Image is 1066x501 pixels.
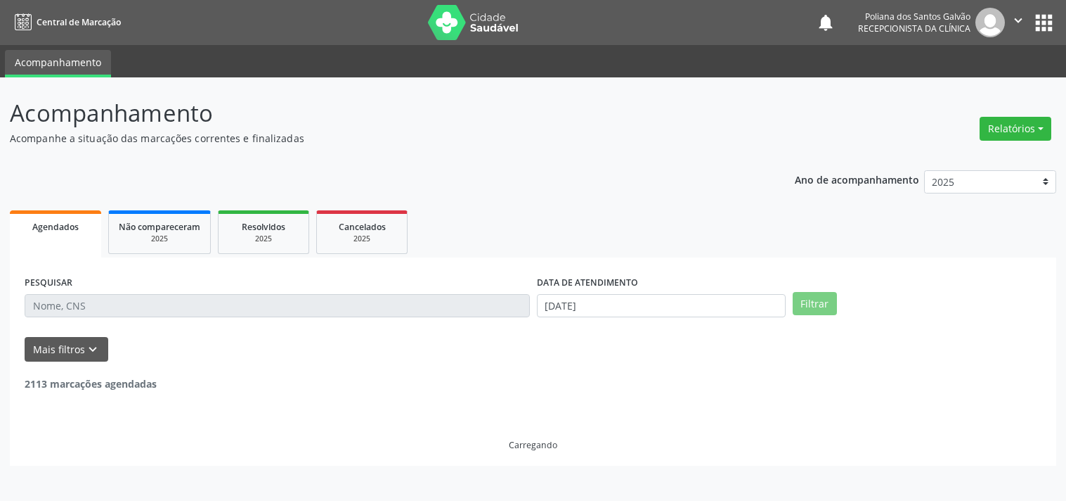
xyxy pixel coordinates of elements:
a: Acompanhamento [5,50,111,77]
p: Acompanhe a situação das marcações correntes e finalizadas [10,131,742,146]
span: Recepcionista da clínica [858,23,970,34]
a: Central de Marcação [10,11,121,34]
button: Relatórios [980,117,1051,141]
div: Poliana dos Santos Galvão [858,11,970,23]
span: Resolvidos [242,221,285,233]
strong: 2113 marcações agendadas [25,377,157,391]
button: Mais filtroskeyboard_arrow_down [25,337,108,362]
i:  [1010,13,1026,28]
p: Acompanhamento [10,96,742,131]
label: PESQUISAR [25,272,72,294]
i: keyboard_arrow_down [85,342,100,357]
p: Ano de acompanhamento [795,170,919,188]
div: Carregando [509,439,557,451]
label: DATA DE ATENDIMENTO [537,272,638,294]
button:  [1005,8,1032,37]
input: Selecione um intervalo [537,294,786,318]
span: Agendados [32,221,79,233]
span: Central de Marcação [37,16,121,28]
div: 2025 [119,234,200,244]
img: img [975,8,1005,37]
button: Filtrar [793,292,837,316]
div: 2025 [327,234,397,244]
button: apps [1032,11,1056,35]
input: Nome, CNS [25,294,530,318]
span: Cancelados [339,221,386,233]
button: notifications [816,13,836,32]
div: 2025 [228,234,299,244]
span: Não compareceram [119,221,200,233]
